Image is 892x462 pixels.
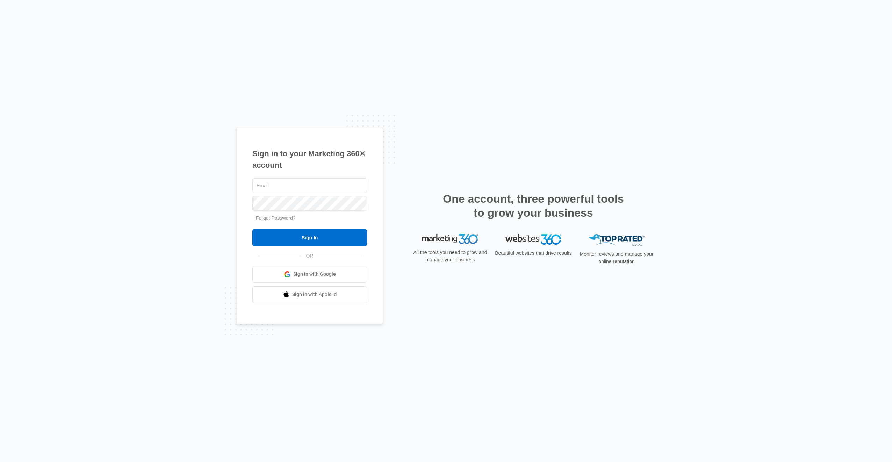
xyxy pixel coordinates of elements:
[252,148,367,171] h1: Sign in to your Marketing 360® account
[252,266,367,283] a: Sign in with Google
[252,286,367,303] a: Sign in with Apple Id
[577,251,656,265] p: Monitor reviews and manage your online reputation
[252,229,367,246] input: Sign In
[293,270,336,278] span: Sign in with Google
[292,291,337,298] span: Sign in with Apple Id
[589,234,645,246] img: Top Rated Local
[441,192,626,220] h2: One account, three powerful tools to grow your business
[252,178,367,193] input: Email
[422,234,478,244] img: Marketing 360
[256,215,296,221] a: Forgot Password?
[301,252,318,260] span: OR
[505,234,561,245] img: Websites 360
[494,250,573,257] p: Beautiful websites that drive results
[411,249,489,264] p: All the tools you need to grow and manage your business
